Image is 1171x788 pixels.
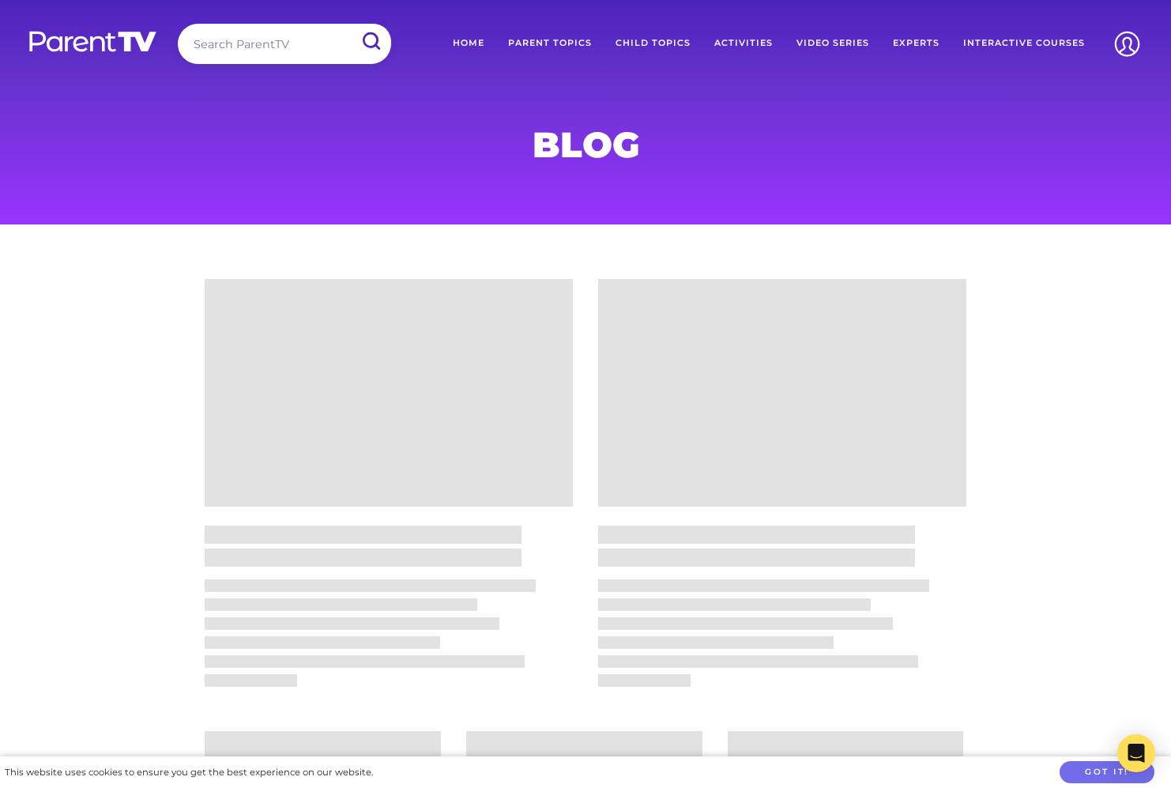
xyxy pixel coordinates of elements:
img: Account [1107,24,1147,64]
a: Parent Topics [496,24,604,63]
button: Got it! [1060,761,1154,784]
h1: Blog [205,129,966,160]
a: Home [441,24,496,63]
input: Search ParentTV [178,24,391,64]
a: Video Series [785,24,881,63]
a: Activities [702,24,785,63]
img: parenttv-logo-white.4c85aaf.svg [28,30,158,53]
div: Open Intercom Messenger [1117,734,1155,772]
div: This website uses cookies to ensure you get the best experience on our website. [5,764,373,781]
a: Experts [881,24,951,63]
a: Child Topics [604,24,702,63]
a: Interactive Courses [951,24,1097,63]
input: Submit [350,24,391,59]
